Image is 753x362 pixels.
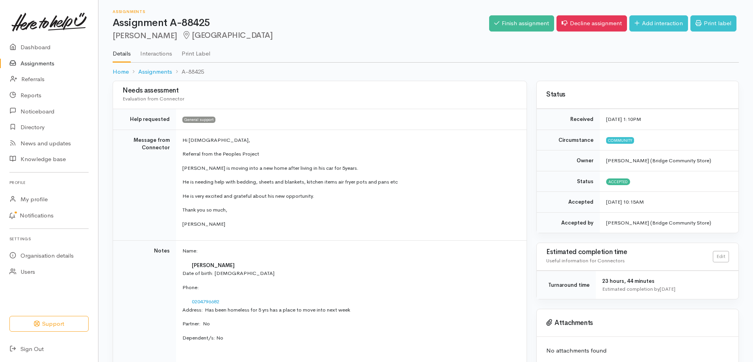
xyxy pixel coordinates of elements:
p: Partner: No [182,320,517,328]
td: Owner [537,150,600,171]
a: Edit [713,251,729,262]
a: 0204796682 [192,298,219,305]
td: Received [537,109,600,130]
a: Finish assignment [489,15,554,32]
h3: Estimated completion time [546,249,713,256]
span: Accepted [606,178,630,185]
h3: Attachments [546,319,729,327]
td: [PERSON_NAME] (Bridge Community Store) [600,212,738,233]
h6: Assignments [113,9,489,14]
p: Address: Has been homeless for 5 yrs has a place to move into next week [182,306,517,314]
h3: Needs assessment [122,87,517,95]
span: Evaluation from Connector [122,95,184,102]
p: Thank you so much, [182,206,517,214]
td: Circumstance [537,130,600,150]
p: [PERSON_NAME] [182,220,517,228]
span: Useful information for Connectors [546,257,625,264]
a: Print Label [182,40,210,62]
span: 23 hours, 44 minutes [602,278,655,284]
p: [PERSON_NAME] is moving into a new home after living in his car for 5years. [182,164,517,172]
td: Status [537,171,600,192]
a: Print label [690,15,736,32]
p: He is needing help with bedding, sheets and blankets, kitchen items air fryer pots and pans etc [182,178,517,186]
span: [PERSON_NAME] [192,262,235,269]
h6: Profile [9,177,89,188]
span: General support [182,117,215,123]
h6: Settings [9,234,89,244]
p: Phone: [182,284,517,291]
a: Interactions [140,40,172,62]
a: Decline assignment [556,15,627,32]
span: [GEOGRAPHIC_DATA] [182,30,273,40]
li: A-88425 [172,67,204,76]
a: Details [113,40,131,63]
time: [DATE] 10:15AM [606,199,644,205]
td: Accepted [537,192,600,213]
span: Community [606,137,634,143]
a: Home [113,67,129,76]
td: Turnaround time [537,271,596,299]
div: Estimated completion by [602,285,729,293]
td: Accepted by [537,212,600,233]
p: Date of birth: [DEMOGRAPHIC_DATA] [182,269,517,277]
nav: breadcrumb [113,63,739,81]
h1: Assignment A-88425 [113,17,489,29]
p: Name: [182,247,517,255]
p: He is very excited and grateful about his new opportunity. [182,192,517,200]
p: Dependent/s: No [182,334,517,342]
p: Referral from the Peoples Project [182,150,517,158]
td: Help requested [113,109,176,130]
span: [PERSON_NAME] (Bridge Community Store) [606,157,711,164]
a: Assignments [138,67,172,76]
h3: Status [546,91,729,98]
h2: [PERSON_NAME] [113,31,489,40]
time: [DATE] [660,286,675,292]
button: Support [9,316,89,332]
td: Message from Connector [113,130,176,241]
time: [DATE] 1:10PM [606,116,641,123]
a: Add interaction [629,15,688,32]
p: Hi [DEMOGRAPHIC_DATA], [182,136,517,144]
p: No attachments found [546,346,729,355]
